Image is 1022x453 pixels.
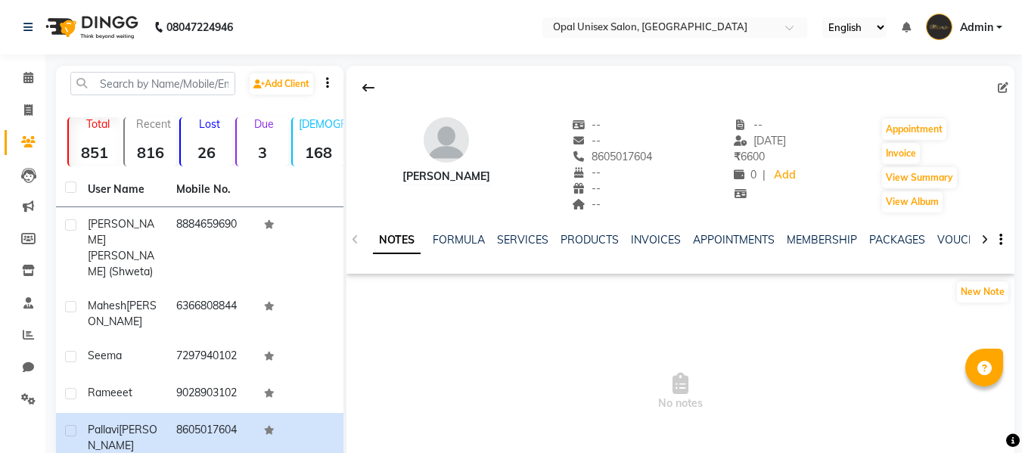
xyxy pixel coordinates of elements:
[693,233,775,247] a: APPOINTMENTS
[88,386,132,399] span: Rameeet
[572,182,601,195] span: --
[293,143,344,162] strong: 168
[250,73,313,95] a: Add Client
[131,117,176,131] p: Recent
[572,166,601,179] span: --
[167,376,256,413] td: 9028903102
[166,6,233,48] b: 08047224946
[167,207,256,289] td: 8884659690
[882,167,957,188] button: View Summary
[734,134,786,147] span: [DATE]
[433,233,485,247] a: FORMULA
[167,172,256,207] th: Mobile No.
[926,14,952,40] img: Admin
[572,118,601,132] span: --
[734,150,765,163] span: 6600
[39,6,142,48] img: logo
[561,233,619,247] a: PRODUCTS
[353,73,384,102] div: Back to Client
[937,233,997,247] a: VOUCHERS
[734,168,756,182] span: 0
[79,172,167,207] th: User Name
[125,143,176,162] strong: 816
[882,143,920,164] button: Invoice
[88,349,122,362] span: seema
[869,233,925,247] a: PACKAGES
[299,117,344,131] p: [DEMOGRAPHIC_DATA]
[957,281,1008,303] button: New Note
[88,423,157,452] span: [PERSON_NAME]
[631,233,681,247] a: INVOICES
[167,289,256,339] td: 6366808844
[734,150,741,163] span: ₹
[167,339,256,376] td: 7297940102
[763,167,766,183] span: |
[402,169,490,185] div: [PERSON_NAME]
[787,233,857,247] a: MEMBERSHIP
[88,217,154,247] span: [PERSON_NAME]
[240,117,288,131] p: Due
[734,118,763,132] span: --
[882,119,946,140] button: Appointment
[572,150,652,163] span: 8605017604
[958,392,1007,438] iframe: chat widget
[187,117,232,131] p: Lost
[69,143,120,162] strong: 851
[772,165,798,186] a: Add
[88,423,119,436] span: Pallavi
[70,72,235,95] input: Search by Name/Mobile/Email/Code
[88,249,154,278] span: [PERSON_NAME] (Shweta)
[572,197,601,211] span: --
[373,227,421,254] a: NOTES
[237,143,288,162] strong: 3
[181,143,232,162] strong: 26
[882,191,943,213] button: View Album
[424,117,469,163] img: avatar
[88,299,126,312] span: Mahesh
[497,233,548,247] a: SERVICES
[572,134,601,147] span: --
[75,117,120,131] p: Total
[960,20,993,36] span: Admin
